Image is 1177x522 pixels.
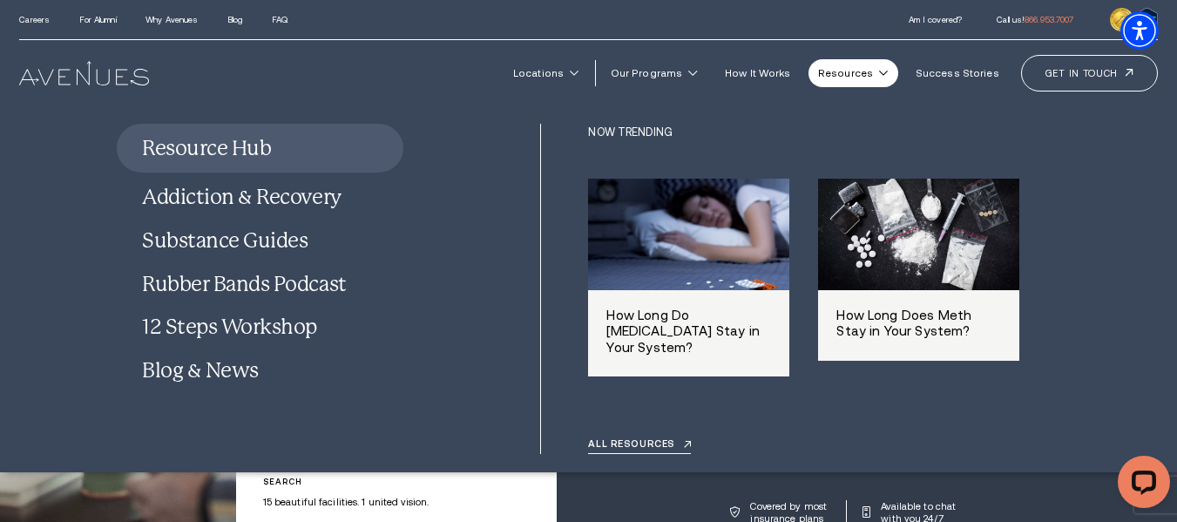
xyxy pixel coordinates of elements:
a: Blog & News [117,352,403,390]
a: Careers [19,15,50,24]
a: Locations [504,59,589,87]
a: 12 Steps Workshop [117,308,403,346]
a: Rubber Bands Podcast [117,265,403,302]
img: clock [1110,8,1133,31]
a: Substance Guides [117,222,403,260]
a: Am I covered? [909,15,962,24]
p: 15 beautiful facilities. 1 united vision. [263,496,530,508]
span: 866.953.7007 [1025,15,1073,24]
a: For Alumni [79,15,117,24]
a: Success Stories [906,59,1009,87]
a: Blog [227,15,242,24]
a: Resources [808,59,898,87]
a: call 866.953.7007 [997,15,1073,24]
div: Accessibility Menu [1120,11,1159,50]
a: FAQ [272,15,287,24]
a: Why Avenues [145,15,198,24]
a: Resource Hub [117,124,403,173]
iframe: LiveChat chat widget [1104,449,1177,522]
a: Get in touch [1021,55,1158,92]
a: How It Works [715,59,801,87]
p: Search [263,477,530,486]
a: Addiction & Recovery [117,179,403,216]
a: Our Programs [601,59,707,87]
